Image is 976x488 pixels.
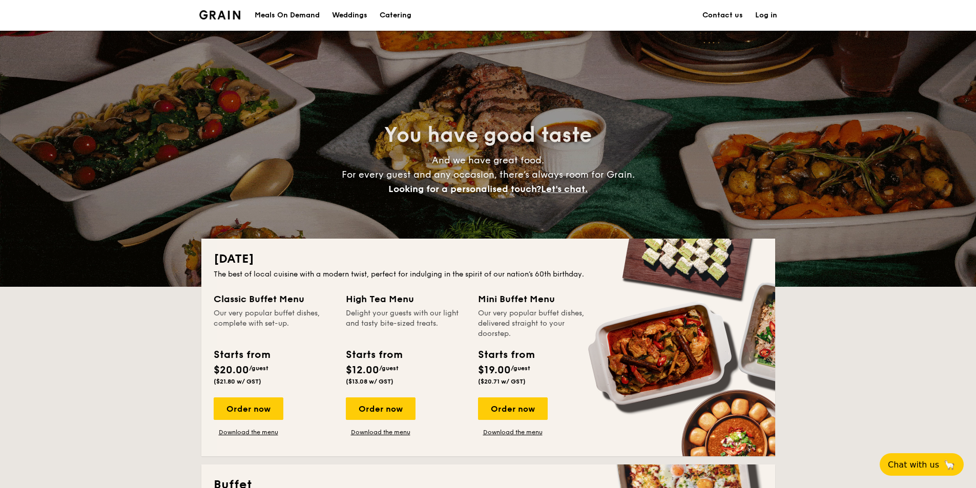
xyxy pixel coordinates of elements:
div: Classic Buffet Menu [214,292,334,306]
h2: [DATE] [214,251,763,267]
a: Download the menu [478,428,548,436]
div: Starts from [478,347,534,363]
span: You have good taste [384,123,592,147]
span: ($21.80 w/ GST) [214,378,261,385]
span: 🦙 [943,459,956,471]
div: Our very popular buffet dishes, delivered straight to your doorstep. [478,308,598,339]
div: Order now [214,397,283,420]
span: Looking for a personalised touch? [388,183,541,195]
div: Our very popular buffet dishes, complete with set-up. [214,308,334,339]
div: Order now [346,397,416,420]
a: Download the menu [214,428,283,436]
a: Download the menu [346,428,416,436]
div: The best of local cuisine with a modern twist, perfect for indulging in the spirit of our nation’... [214,269,763,280]
div: Mini Buffet Menu [478,292,598,306]
div: Delight your guests with our light and tasty bite-sized treats. [346,308,466,339]
span: ($20.71 w/ GST) [478,378,526,385]
div: Starts from [214,347,269,363]
span: /guest [379,365,399,372]
span: $20.00 [214,364,249,376]
div: High Tea Menu [346,292,466,306]
span: /guest [511,365,530,372]
div: Order now [478,397,548,420]
span: $19.00 [478,364,511,376]
span: $12.00 [346,364,379,376]
button: Chat with us🦙 [880,453,964,476]
img: Grain [199,10,241,19]
span: ($13.08 w/ GST) [346,378,393,385]
a: Logotype [199,10,241,19]
span: Let's chat. [541,183,588,195]
span: Chat with us [888,460,939,470]
span: And we have great food. For every guest and any occasion, there’s always room for Grain. [342,155,635,195]
span: /guest [249,365,268,372]
div: Starts from [346,347,402,363]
